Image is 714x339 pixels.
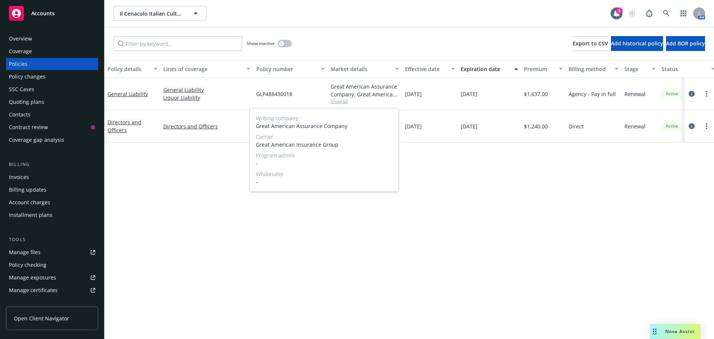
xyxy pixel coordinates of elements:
[14,314,69,322] span: Open Client Navigator
[107,65,149,73] div: Policy details
[662,65,707,73] div: Status
[256,178,393,186] span: -
[6,171,98,183] a: Invoices
[666,36,705,51] button: Add BOR policy
[9,297,46,309] div: Manage claims
[107,90,148,97] a: General Liability
[566,60,621,78] button: Billing method
[9,121,48,133] div: Contract review
[9,45,32,57] div: Coverage
[6,272,98,284] a: Manage exposures
[611,40,663,47] span: Add historical policy
[676,6,691,21] a: Switch app
[163,65,242,73] div: Lines of coverage
[9,58,28,70] div: Policies
[6,45,98,57] a: Coverage
[253,60,328,78] button: Policy number
[624,90,646,98] span: Renewal
[665,123,679,129] span: Active
[702,122,711,131] a: more
[521,60,566,78] button: Premium
[405,122,422,130] span: [DATE]
[9,196,50,208] div: Account charges
[611,36,663,51] button: Add historical policy
[113,6,206,21] button: Il Cenacolo Italian Cultural Club
[650,324,701,339] button: Nova Assist
[31,10,55,16] span: Accounts
[524,122,548,130] span: $1,240.00
[569,90,616,98] span: Agency - Pay in full
[104,60,160,78] button: Policy details
[9,171,29,183] div: Invoices
[256,122,393,130] span: Great American Assurance Company
[6,284,98,296] a: Manage certificates
[458,60,521,78] button: Expiration date
[9,33,32,45] div: Overview
[331,65,391,73] div: Market details
[256,141,393,148] span: Great American Insurance Group
[642,6,657,21] a: Report a Bug
[9,109,30,121] div: Contacts
[573,40,608,47] span: Export to CSV
[9,71,45,83] div: Policy changes
[524,65,554,73] div: Premium
[659,6,674,21] a: Search
[6,134,98,146] a: Coverage gap analysis
[9,209,52,221] div: Installment plans
[6,246,98,258] a: Manage files
[120,10,184,17] span: Il Cenacolo Italian Cultural Club
[665,328,695,335] span: Nova Assist
[621,60,659,78] button: Stage
[405,65,447,73] div: Effective date
[9,246,41,258] div: Manage files
[687,122,696,131] a: circleInformation
[256,114,393,122] span: Writing company
[113,36,242,51] input: Filter by keyword...
[624,65,647,73] div: Stage
[6,259,98,271] a: Policy checking
[6,209,98,221] a: Installment plans
[6,33,98,45] a: Overview
[573,36,608,51] button: Export to CSV
[616,7,623,14] div: 3
[160,60,253,78] button: Lines of coverage
[6,161,98,168] div: Billing
[650,324,659,339] div: Drag to move
[163,86,250,94] a: General Liability
[6,236,98,243] div: Tools
[9,259,46,271] div: Policy checking
[256,133,393,141] span: Carrier
[256,151,393,159] span: Program admin
[6,3,98,24] a: Accounts
[328,60,402,78] button: Market details
[256,170,393,178] span: Wholesaler
[461,90,477,98] span: [DATE]
[331,83,399,98] div: Great American Assurance Company, Great American Insurance Group
[624,122,646,130] span: Renewal
[256,90,292,98] span: GLP488430018
[569,122,583,130] span: Direct
[665,90,679,97] span: Active
[402,60,458,78] button: Effective date
[256,65,316,73] div: Policy number
[9,83,34,95] div: SSC Cases
[461,122,477,130] span: [DATE]
[569,65,610,73] div: Billing method
[625,6,640,21] a: Start snowing
[6,71,98,83] a: Policy changes
[405,90,422,98] span: [DATE]
[163,122,250,130] a: Directors and Officers
[9,284,58,296] div: Manage certificates
[247,40,275,47] span: Show inactive
[6,184,98,196] a: Billing updates
[9,184,46,196] div: Billing updates
[6,58,98,70] a: Policies
[9,134,64,146] div: Coverage gap analysis
[331,98,399,105] span: Show all
[461,65,510,73] div: Expiration date
[666,40,705,47] span: Add BOR policy
[6,96,98,108] a: Quoting plans
[6,196,98,208] a: Account charges
[9,96,44,108] div: Quoting plans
